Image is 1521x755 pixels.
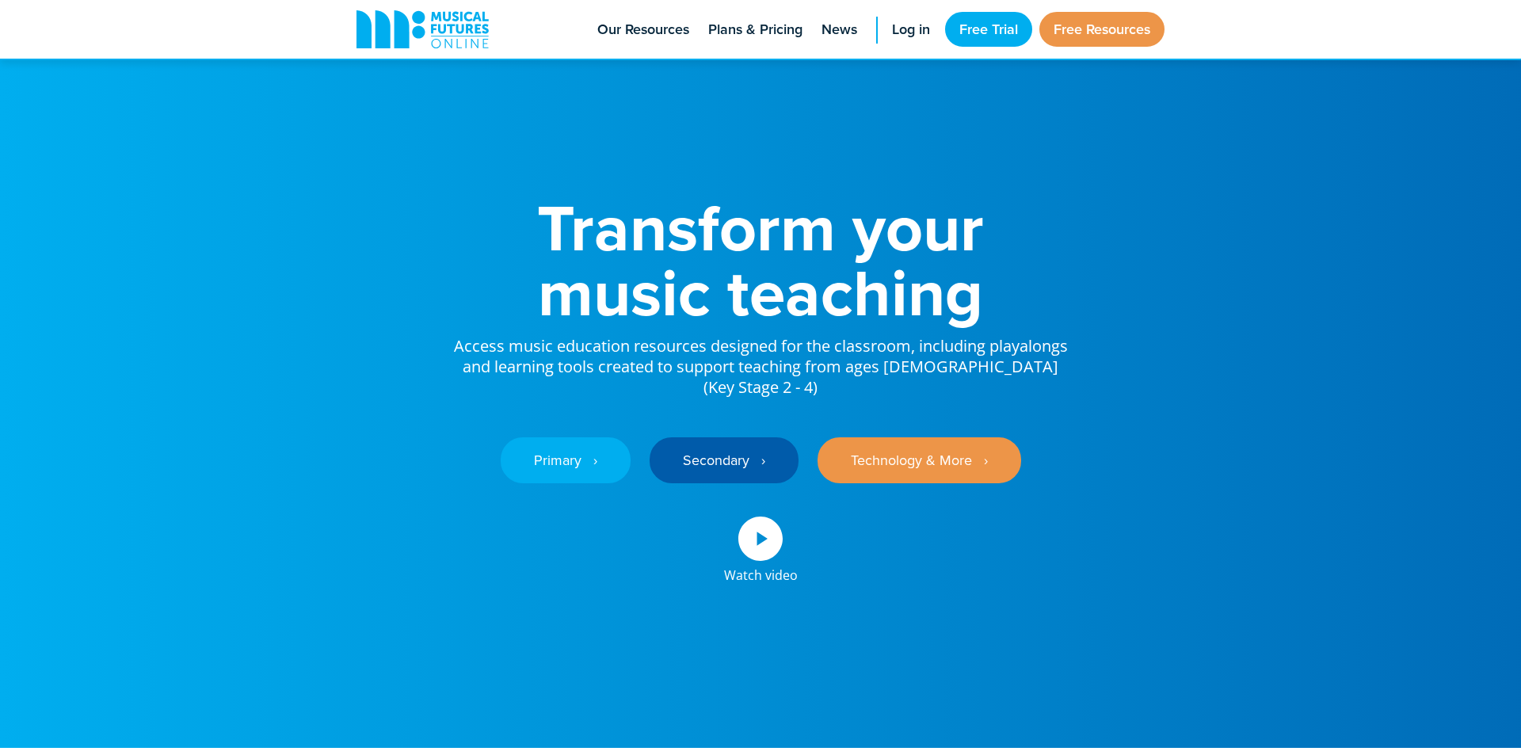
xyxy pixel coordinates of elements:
[945,12,1032,47] a: Free Trial
[597,19,689,40] span: Our Resources
[724,561,798,582] div: Watch video
[452,325,1069,398] p: Access music education resources designed for the classroom, including playalongs and learning to...
[452,195,1069,325] h1: Transform your music teaching
[650,437,799,483] a: Secondary ‎‏‏‎ ‎ ›
[818,437,1021,483] a: Technology & More ‎‏‏‎ ‎ ›
[1039,12,1165,47] a: Free Resources
[821,19,857,40] span: News
[892,19,930,40] span: Log in
[708,19,802,40] span: Plans & Pricing
[501,437,631,483] a: Primary ‎‏‏‎ ‎ ›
